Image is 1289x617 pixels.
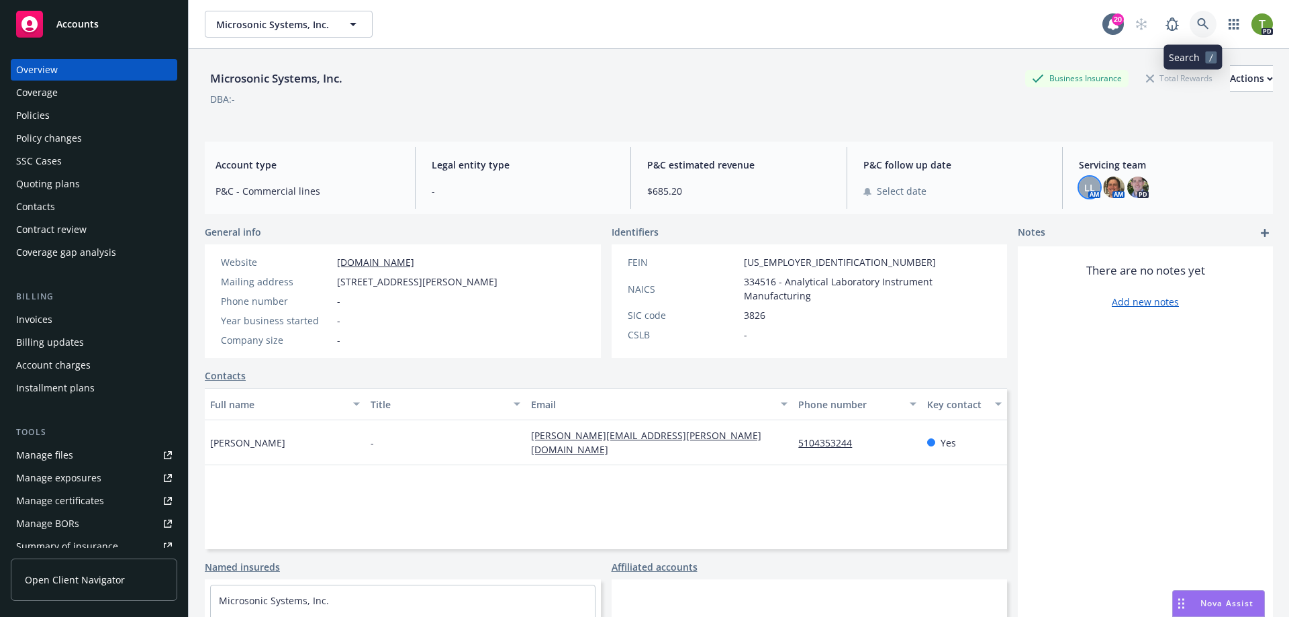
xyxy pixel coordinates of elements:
div: Manage exposures [16,467,101,489]
div: Key contact [927,397,987,412]
span: Legal entity type [432,158,615,172]
a: Report a Bug [1159,11,1186,38]
span: 334516 - Analytical Laboratory Instrument Manufacturing [744,275,992,303]
a: [DOMAIN_NAME] [337,256,414,269]
span: [PERSON_NAME] [917,215,1073,231]
a: Accounts [11,5,177,43]
img: photo [1127,177,1149,198]
span: P&C - Commercial lines [216,184,399,198]
span: Team [917,245,942,259]
a: 5104353244 [798,436,863,449]
a: Billing updates [11,332,177,353]
div: Tools [11,426,177,439]
span: P&C - Small Business [979,245,1073,259]
a: Contract review [11,219,177,240]
a: close [1065,215,1081,231]
a: Manage certificates [11,490,177,512]
div: Account charges [16,354,91,376]
span: - [337,333,340,347]
div: Quoting plans [16,173,80,195]
div: Title [371,397,506,412]
div: Invoices [16,309,52,330]
button: Actions [1230,65,1273,92]
span: $685.20 [647,184,830,198]
div: Phone number [221,294,332,308]
a: Summary of insurance [11,536,177,557]
div: Contacts [16,196,55,218]
a: Account charges [11,354,177,376]
div: Year business started [221,314,332,328]
a: Overview [11,59,177,81]
a: Coverage [11,82,177,103]
button: Phone number [793,388,921,420]
div: Policies [16,105,50,126]
div: NAICS [628,282,738,296]
span: There are no notes yet [1086,263,1205,279]
div: Billing [11,290,177,303]
div: Full name [210,397,345,412]
span: Nova Assist [1200,598,1253,609]
span: - [337,294,340,308]
div: SIC code [628,308,738,322]
a: Affiliated accounts [612,560,698,574]
div: Actions [1230,66,1273,91]
div: Coverage gap analysis [16,242,116,263]
button: Microsonic Systems, Inc. [205,11,373,38]
a: [PERSON_NAME][EMAIL_ADDRESS][PERSON_NAME][DOMAIN_NAME] [531,429,761,456]
a: Contacts [205,369,246,383]
div: Contract review [16,219,87,240]
div: Policy changes [16,128,82,149]
span: Copy email address [935,271,1023,285]
a: Policies [11,105,177,126]
a: Policy changes [11,128,177,149]
a: Invoices [11,309,177,330]
div: Microsonic Systems, Inc. [205,70,348,87]
span: Open Client Navigator [25,573,125,587]
div: Business Insurance [1025,70,1129,87]
button: Title [365,388,526,420]
span: Identifiers [612,225,659,239]
span: Account type [216,158,399,172]
span: 3826 [744,308,765,322]
span: Servicing team [1079,158,1262,172]
img: photo [1251,13,1273,35]
a: Coverage gap analysis [11,242,177,263]
a: Quoting plans [11,173,177,195]
a: SSC Cases [11,150,177,172]
span: Title [917,231,937,245]
div: Mailing address [221,275,332,289]
span: Accounts [56,19,99,30]
a: Start snowing [1128,11,1155,38]
img: photo [1103,177,1125,198]
div: Coverage [16,82,58,103]
div: Website [221,255,332,269]
div: Overview [16,59,58,81]
div: DBA: - [210,92,235,106]
a: Manage BORs [11,513,177,534]
span: General info [205,225,261,239]
span: [US_EMPLOYER_IDENTIFICATION_NUMBER] [744,255,936,269]
div: FEIN [628,255,738,269]
span: - [432,184,615,198]
a: Installment plans [11,377,177,399]
span: - [337,314,340,328]
span: Microsonic Systems, Inc. [216,17,332,32]
div: Manage BORs [16,513,79,534]
div: Total Rewards [1139,70,1219,87]
button: Nova Assist [1172,590,1265,617]
a: Named insureds [205,560,280,574]
button: Copy email address [917,265,1023,291]
button: Key contact [922,388,1007,420]
a: Contacts [11,196,177,218]
span: Select date [877,184,926,198]
a: add [1257,225,1273,241]
span: P&C estimated revenue [647,158,830,172]
span: [PERSON_NAME] [210,436,285,450]
div: Email [531,397,773,412]
span: Manage exposures [11,467,177,489]
div: Manage files [16,444,73,466]
a: Microsonic Systems, Inc. [219,594,329,607]
div: Phone number [798,397,901,412]
div: Company size [221,333,332,347]
div: CSLB [628,328,738,342]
